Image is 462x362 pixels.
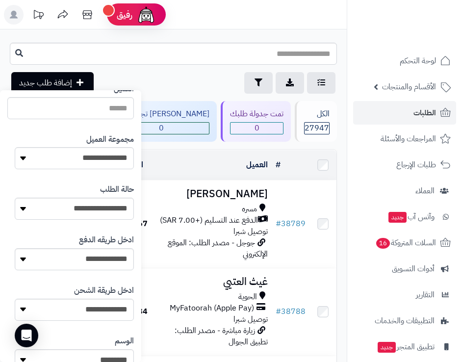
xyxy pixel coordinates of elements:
span: العملاء [415,184,435,198]
span: رفيق [117,9,132,21]
span: تطبيق المتجر [377,340,435,354]
span: جديد [378,342,396,353]
span: الدفع عند التسليم (+7.00 SAR) [160,215,258,226]
span: # [276,306,281,317]
span: مسره [242,204,257,215]
div: الكل [304,108,330,120]
a: تطبيق المتجرجديد [353,335,456,359]
span: MyFatoorah (Apple Pay) [170,303,254,314]
label: مجموعة العميل [86,134,134,145]
a: التطبيقات والخدمات [353,309,456,333]
label: العميل [114,83,134,95]
a: العميل [246,159,268,171]
span: الأقسام والمنتجات [382,80,436,94]
span: التطبيقات والخدمات [375,314,435,328]
span: توصيل شبرا [233,226,268,237]
h3: غيث العتيي [156,276,268,287]
span: جوجل - مصدر الطلب: الموقع الإلكتروني [168,237,268,260]
a: إضافة طلب جديد [11,72,94,94]
a: المراجعات والأسئلة [353,127,456,151]
span: التقارير [416,288,435,302]
span: # [276,218,281,230]
a: تحديثات المنصة [26,5,51,27]
a: [PERSON_NAME] تجهيز طلبك 0 [102,101,219,142]
span: زيارة مباشرة - مصدر الطلب: تطبيق الجوال [175,325,268,348]
span: جديد [388,212,407,223]
span: وآتس آب [387,210,435,224]
a: السلات المتروكة16 [353,231,456,255]
span: الطلبات [413,106,436,120]
span: 0 [231,123,283,134]
a: تمت جدولة طلبك 0 [219,101,293,142]
label: حالة الطلب [100,184,134,195]
label: ادخل طريقة الشحن [74,285,134,296]
span: طلبات الإرجاع [396,158,436,172]
a: التقارير [353,283,456,307]
label: ادخل طريقه الدفع [79,234,134,246]
div: [PERSON_NAME] تجهيز طلبك [113,108,209,120]
span: المراجعات والأسئلة [381,132,436,146]
a: # [276,159,281,171]
a: #38788 [276,306,306,317]
span: لوحة التحكم [400,54,436,68]
h3: [PERSON_NAME] [156,188,268,200]
img: ai-face.png [136,5,156,25]
span: السلات المتروكة [375,236,436,250]
a: العملاء [353,179,456,203]
a: الكل27947 [293,101,339,142]
a: لوحة التحكم [353,49,456,73]
span: 0 [113,123,209,134]
div: Open Intercom Messenger [15,324,38,347]
span: أدوات التسويق [392,262,435,276]
a: وآتس آبجديد [353,205,456,229]
a: طلبات الإرجاع [353,153,456,177]
a: أدوات التسويق [353,257,456,281]
a: الطلبات [353,101,456,125]
div: تمت جدولة طلبك [230,108,283,120]
span: 16 [376,238,390,249]
a: #38789 [276,218,306,230]
span: الحوية [238,291,257,303]
span: 27947 [305,123,329,134]
label: الوسم [115,336,134,347]
span: إضافة طلب جديد [19,77,72,89]
span: توصيل شبرا [233,313,268,325]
